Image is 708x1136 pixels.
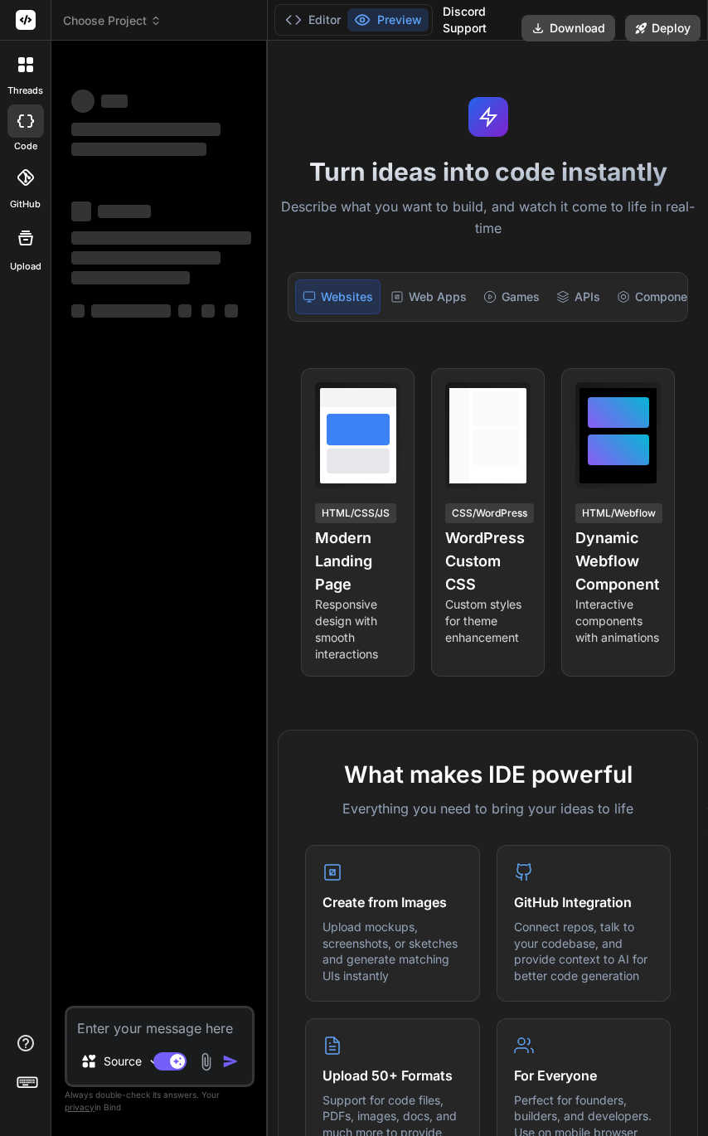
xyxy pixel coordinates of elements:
[278,157,698,187] h1: Turn ideas into code instantly
[315,596,400,663] p: Responsive design with smooth interactions
[445,596,531,646] p: Custom styles for theme enhancement
[71,304,85,318] span: ‌
[71,271,190,284] span: ‌
[278,197,698,239] p: Describe what you want to build, and watch it come to life in real-time
[147,1055,161,1069] img: Pick Models
[71,231,251,245] span: ‌
[322,919,462,983] p: Upload mockups, screenshots, or sketches and generate matching UIs instantly
[104,1053,142,1070] p: Source
[514,1066,653,1085] h4: For Everyone
[305,757,671,792] h2: What makes IDE powerful
[71,143,206,156] span: ‌
[295,279,381,314] div: Websites
[201,304,215,318] span: ‌
[575,503,662,523] div: HTML/Webflow
[521,15,615,41] button: Download
[71,90,95,113] span: ‌
[477,279,546,314] div: Games
[65,1087,255,1115] p: Always double-check its answers. Your in Bind
[71,123,221,136] span: ‌
[101,95,128,108] span: ‌
[65,1102,95,1112] span: privacy
[315,503,396,523] div: HTML/CSS/JS
[445,503,534,523] div: CSS/WordPress
[7,84,43,98] label: threads
[550,279,607,314] div: APIs
[222,1053,239,1070] img: icon
[279,8,347,32] button: Editor
[514,919,653,983] p: Connect repos, talk to your codebase, and provide context to AI for better code generation
[347,8,429,32] button: Preview
[625,15,701,41] button: Deploy
[305,799,671,818] p: Everything you need to bring your ideas to life
[575,527,661,596] h4: Dynamic Webflow Component
[514,892,653,912] h4: GitHub Integration
[10,197,41,211] label: GitHub
[71,201,91,221] span: ‌
[71,251,221,265] span: ‌
[14,139,37,153] label: code
[322,1066,462,1085] h4: Upload 50+ Formats
[322,892,462,912] h4: Create from Images
[445,527,531,596] h4: WordPress Custom CSS
[196,1052,216,1071] img: attachment
[91,304,171,318] span: ‌
[575,596,661,646] p: Interactive components with animations
[10,260,41,274] label: Upload
[98,205,151,218] span: ‌
[178,304,192,318] span: ‌
[63,12,162,29] span: Choose Project
[225,304,238,318] span: ‌
[315,527,400,596] h4: Modern Landing Page
[384,279,473,314] div: Web Apps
